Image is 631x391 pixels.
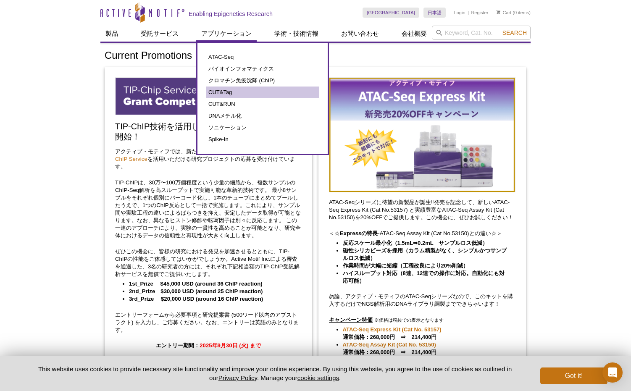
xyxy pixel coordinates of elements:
span: ※価格は税抜での表示となります [374,318,444,323]
li: (0 items) [497,8,531,18]
u: キャンペーン特価 [329,317,373,323]
p: ATAC-Seqシリーズに待望の新製品が誕生‼発売を記念して、新しいATAC-Seq Express Kit (Cat No.53157) と実績豊富なATAC-Seq Assay Kit (C... [329,199,515,221]
a: CUT&Tag [206,87,319,98]
strong: 2nd_Prize $30,000 USD (around 25 ChIP reaction) [129,288,263,294]
a: 製品 [100,26,123,42]
strong: 作業時間が大幅に短縮（工程改良により20%削減） [343,262,468,269]
a: Cart [497,10,511,16]
a: ソニケーション [206,122,319,134]
strong: ハイスループット対応（8連、12連での操作に対応。自動化にも対応可能） [343,270,505,284]
a: DNAメチル化 [206,110,319,122]
a: アプリケーション [196,26,257,42]
p: ぜひこの機会に、皆様の研究における発見を加速させるとともに、TIP-ChIPの性能をご体感してはいかがでしょうか。Active Motif Inc.による審査を通過した、3名の研究者の方には、そ... [115,248,302,278]
a: Privacy Policy [218,374,257,381]
strong: 通常価格：268,000円 ⇒ 214,400円 [343,341,437,355]
button: Got it! [540,367,607,384]
a: バイオインフォマティクス [206,63,319,75]
li: | [468,8,469,18]
button: cookie settings [297,374,339,381]
p: ＜☆ -ATAC-Seq Assay Kit (Cat No.53150)との違い☆＞ [329,230,515,237]
strong: Expressの特長 [340,230,378,236]
p: エントリーフォームから必要事項と研究提案書 (500ワード以内のアブストラクト) を入力し、ご応募ください。なお、エントリーは英語のみとなります。 [115,311,302,334]
a: お問い合わせ [336,26,384,42]
a: ATAC-Seq Express Kit (Cat No. 53157) [343,326,442,333]
p: アクティブ・モティフでは、新たな受託解析サービスとして開始した を活用いただける研究プロジェクトの応募を受け付けています。 [115,148,302,171]
img: TIP-ChIP Service Grant Competition [115,77,302,115]
img: Your Cart [497,10,500,14]
button: Search [500,29,529,37]
div: Open Intercom Messenger [602,362,623,383]
span: 2025年9月30日 (火) まで [200,342,260,349]
a: 学術・技術情報 [269,26,323,42]
a: [GEOGRAPHIC_DATA] [363,8,419,18]
h1: Current Promotions [105,50,526,62]
a: Spike-In [206,134,319,145]
strong: 反応スケール最小化（1.5mL⇒0.2mL サンプルロス低減） [343,240,488,246]
h2: TIP-ChIP技術を活用した研究支援プログラム公募開始！ [115,121,302,142]
p: 勿論、アクティブ・モティフのATAC-Seqシリーズなので、このキットを購入するだけでNGS解析用のDNAライブラリ調製までできちゃいます！ [329,293,515,308]
strong: 磁性シリカビーズを採用（カラム精製がなく、シンプルかつサンプルロス低減） [343,247,507,261]
a: クロマチン免疫沈降 (ChIP) [206,75,319,87]
a: ATAC-Seq [206,51,319,63]
strong: 通常価格：268,000円 ⇒ 214,400円 [343,326,442,340]
span: Search [502,29,527,36]
input: Keyword, Cat. No. [432,26,531,40]
a: 日本語 [423,8,446,18]
img: Save on ATAC-Seq Kits [329,77,515,192]
a: CUT&RUN [206,98,319,110]
a: 会社概要 [397,26,432,42]
strong: 1st_Prize $45,000 USD (around 36 ChIP reaction) [129,281,263,287]
a: Register [471,10,488,16]
strong: エントリー期間： [156,342,260,349]
a: ATAC-Seq Assay Kit (Cat No. 53150) [343,341,436,349]
strong: 3rd_Prize $20,000 USD (around 16 ChIP reaction) [129,296,263,302]
h2: Enabling Epigenetics Research [189,10,273,18]
a: Login [454,10,465,16]
p: TIP-ChIPは、30万〜100万個程度という少量の細胞から、複数サンプルのChIP-Seq解析を高スループットで実施可能な革新的技術です。 最小8サンプルをそれぞれ個別にバーコード化し、1本... [115,179,302,239]
p: This website uses cookies to provide necessary site functionality and improve your online experie... [24,365,526,382]
a: 受託サービス [136,26,184,42]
